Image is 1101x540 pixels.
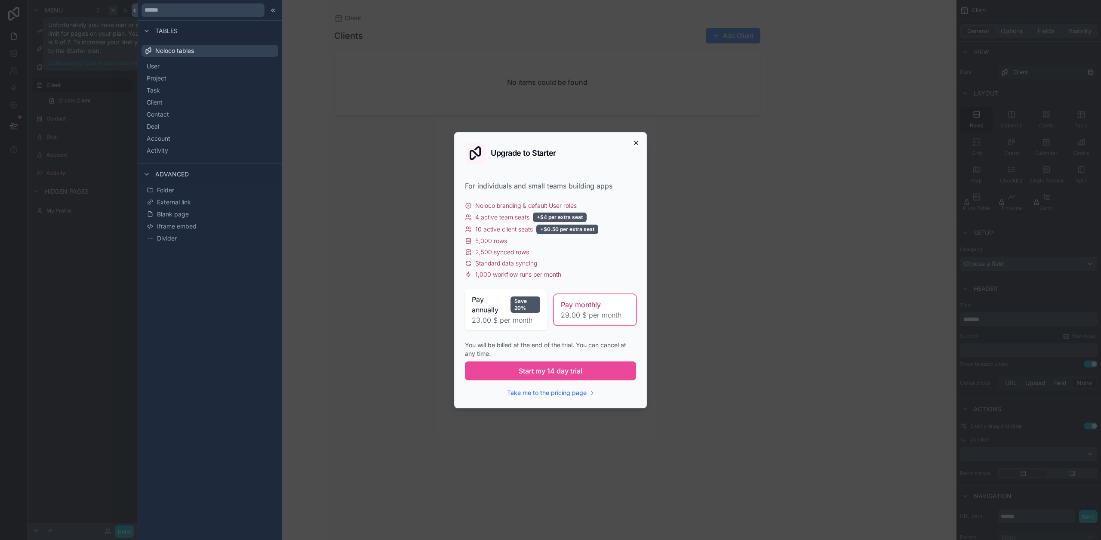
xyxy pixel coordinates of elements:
[475,248,529,256] span: 2,500 synced rows
[561,299,601,310] span: Pay monthly
[561,310,629,320] span: 29,00 $ per month
[147,74,166,83] span: Project
[475,213,529,222] span: 4 active team seats
[465,181,636,191] div: For individuals and small teams building apps
[147,98,163,107] span: Client
[147,134,170,143] span: Account
[147,62,160,71] span: User
[491,149,556,157] h2: Upgrade to Starter
[533,213,587,222] div: +$4 per extra seat
[472,294,507,315] span: Pay annually
[465,341,636,358] div: You will be billed at the end of the trial. You can cancel at any time.
[157,222,197,231] span: Iframe embed
[147,146,168,155] span: Activity
[147,110,169,119] span: Contact
[157,186,174,194] span: Folder
[507,389,594,397] button: Take me to the pricing page →
[475,237,507,245] span: 5,000 rows
[475,270,561,279] span: 1,000 workflow runs per month
[511,296,540,313] div: Save 20%
[536,225,598,234] div: +$0.50 per extra seat
[472,315,540,325] span: 23,00 $ per month
[475,201,577,210] span: Noloco branding & default User roles
[157,198,191,207] span: External link
[465,361,636,380] button: Start my 14 day trial
[157,210,189,219] span: Blank page
[475,225,533,234] span: 10 active client seats
[519,366,582,376] span: Start my 14 day trial
[155,170,189,179] span: Advanced
[147,86,160,95] span: Task
[155,27,178,35] span: Tables
[155,46,194,55] span: Noloco tables
[147,122,159,131] span: Deal
[157,234,177,243] span: Divider
[475,259,537,268] span: Standard data syncing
